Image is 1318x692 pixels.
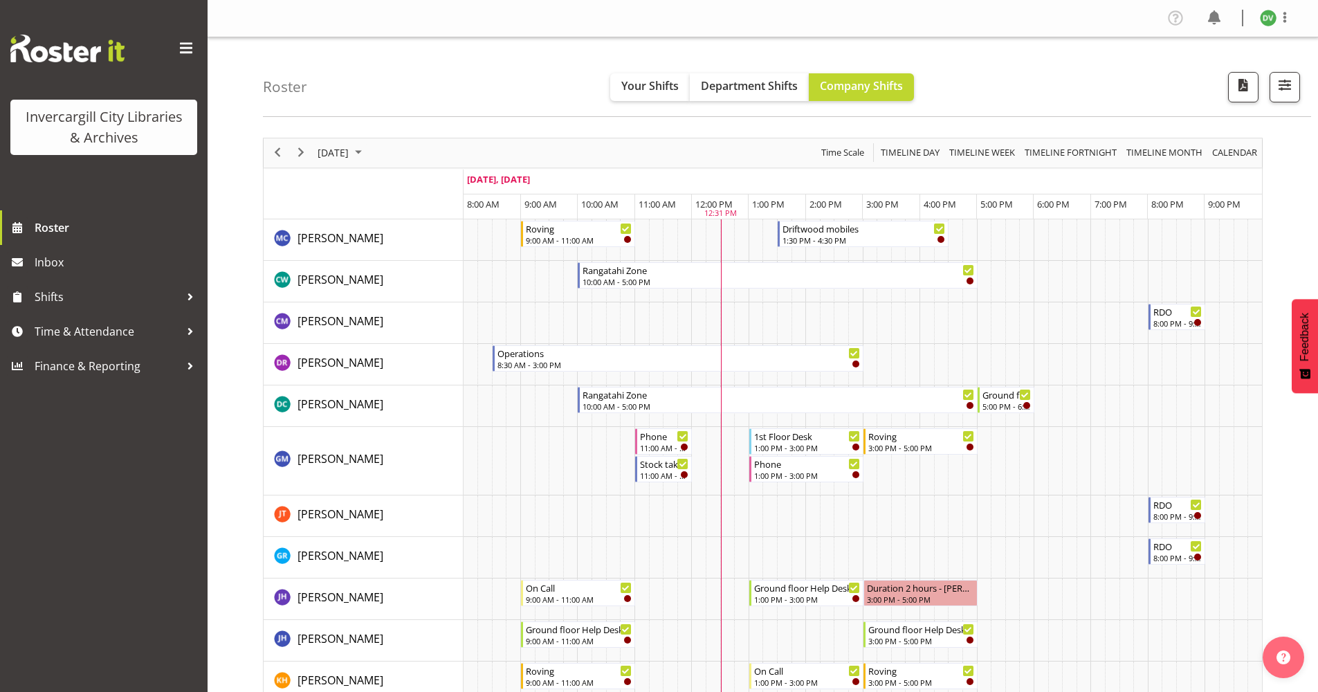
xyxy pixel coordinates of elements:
span: 9:00 AM [524,198,557,210]
div: 10:00 AM - 5:00 PM [583,276,973,287]
div: Operations [497,346,860,360]
span: Department Shifts [701,78,798,93]
div: Invercargill City Libraries & Archives [24,107,183,148]
a: [PERSON_NAME] [298,396,383,412]
div: Debra Robinson"s event - Operations Begin From Friday, September 26, 2025 at 8:30:00 AM GMT+12:00... [493,345,863,372]
a: [PERSON_NAME] [298,450,383,467]
span: 12:00 PM [695,198,733,210]
button: Feedback - Show survey [1292,299,1318,393]
td: Jill Harpur resource [264,579,464,620]
span: [PERSON_NAME] [298,230,383,246]
div: RDO [1153,304,1202,318]
h4: Roster [263,79,307,95]
div: 8:00 PM - 9:00 PM [1153,318,1202,329]
td: Chamique Mamolo resource [264,302,464,344]
div: Roving [868,664,974,677]
span: Inbox [35,252,201,273]
span: [PERSON_NAME] [298,631,383,646]
button: Fortnight [1023,144,1119,161]
img: Rosterit website logo [10,35,125,62]
img: help-xxl-2.png [1276,650,1290,664]
button: Filter Shifts [1270,72,1300,102]
div: Ground floor Help Desk [526,622,632,636]
div: Grace Roscoe-Squires"s event - RDO Begin From Friday, September 26, 2025 at 8:00:00 PM GMT+12:00 ... [1148,538,1205,565]
div: Kaela Harley"s event - Roving Begin From Friday, September 26, 2025 at 9:00:00 AM GMT+12:00 Ends ... [521,663,635,689]
div: 3:00 PM - 5:00 PM [868,677,974,688]
div: Ground floor Help Desk [982,388,1031,401]
div: Aurora Catu"s event - Driftwood mobiles Begin From Friday, September 26, 2025 at 1:30:00 PM GMT+1... [778,221,949,247]
div: 1:00 PM - 3:00 PM [754,442,860,453]
div: Ground floor Help Desk [754,581,860,594]
span: Timeline Week [948,144,1016,161]
span: 1:00 PM [752,198,785,210]
td: Donald Cunningham resource [264,385,464,427]
span: 5:00 PM [980,198,1013,210]
div: previous period [266,138,289,167]
button: Download a PDF of the roster for the current day [1228,72,1258,102]
td: Aurora Catu resource [264,219,464,261]
div: Jill Harpur"s event - Duration 2 hours - Jill Harpur Begin From Friday, September 26, 2025 at 3:0... [863,580,978,606]
td: Grace Roscoe-Squires resource [264,537,464,579]
span: 11:00 AM [639,198,676,210]
div: Jillian Hunter"s event - Ground floor Help Desk Begin From Friday, September 26, 2025 at 3:00:00 ... [863,621,978,648]
span: Time Scale [820,144,866,161]
div: RDO [1153,539,1202,553]
div: On Call [526,581,632,594]
div: next period [289,138,313,167]
button: Timeline Week [947,144,1018,161]
a: [PERSON_NAME] [298,672,383,689]
span: Timeline Day [879,144,941,161]
span: Shifts [35,286,180,307]
span: [PERSON_NAME] [298,313,383,329]
span: 10:00 AM [581,198,619,210]
div: 8:00 PM - 9:00 PM [1153,552,1202,563]
div: Gabriel McKay Smith"s event - Phone Begin From Friday, September 26, 2025 at 11:00:00 AM GMT+12:0... [635,428,692,455]
button: Month [1210,144,1260,161]
div: On Call [754,664,860,677]
div: 3:00 PM - 5:00 PM [868,442,974,453]
div: Chamique Mamolo"s event - RDO Begin From Friday, September 26, 2025 at 8:00:00 PM GMT+12:00 Ends ... [1148,304,1205,330]
div: Roving [526,221,632,235]
button: Timeline Month [1124,144,1205,161]
span: Your Shifts [621,78,679,93]
div: 1st Floor Desk [754,429,860,443]
a: [PERSON_NAME] [298,271,383,288]
div: 10:00 AM - 5:00 PM [583,401,973,412]
div: Phone [754,457,860,471]
span: Timeline Fortnight [1023,144,1118,161]
div: Phone [640,429,688,443]
span: 8:00 AM [467,198,500,210]
span: [PERSON_NAME] [298,451,383,466]
div: Rangatahi Zone [583,263,973,277]
span: [DATE] [316,144,350,161]
div: Kaela Harley"s event - On Call Begin From Friday, September 26, 2025 at 1:00:00 PM GMT+12:00 Ends... [749,663,863,689]
span: 4:00 PM [924,198,956,210]
span: Timeline Month [1125,144,1204,161]
div: 3:00 PM - 5:00 PM [867,594,974,605]
div: 9:00 AM - 11:00 AM [526,677,632,688]
button: Company Shifts [809,73,914,101]
button: Next [292,144,311,161]
a: [PERSON_NAME] [298,547,383,564]
div: Catherine Wilson"s event - Rangatahi Zone Begin From Friday, September 26, 2025 at 10:00:00 AM GM... [578,262,977,289]
span: 3:00 PM [866,198,899,210]
div: 8:30 AM - 3:00 PM [497,359,860,370]
span: [PERSON_NAME] [298,590,383,605]
div: Donald Cunningham"s event - Ground floor Help Desk Begin From Friday, September 26, 2025 at 5:00:... [978,387,1034,413]
span: [PERSON_NAME] [298,355,383,370]
td: Gabriel McKay Smith resource [264,427,464,495]
span: 9:00 PM [1208,198,1241,210]
button: Your Shifts [610,73,690,101]
button: Timeline Day [879,144,942,161]
span: 8:00 PM [1151,198,1184,210]
div: Gabriel McKay Smith"s event - Phone Begin From Friday, September 26, 2025 at 1:00:00 PM GMT+12:00... [749,456,863,482]
td: Catherine Wilson resource [264,261,464,302]
div: Glen Tomlinson"s event - RDO Begin From Friday, September 26, 2025 at 8:00:00 PM GMT+12:00 Ends A... [1148,497,1205,523]
span: Finance & Reporting [35,356,180,376]
div: RDO [1153,498,1202,511]
div: Roving [868,429,974,443]
div: Gabriel McKay Smith"s event - 1st Floor Desk Begin From Friday, September 26, 2025 at 1:00:00 PM ... [749,428,863,455]
div: Jill Harpur"s event - Ground floor Help Desk Begin From Friday, September 26, 2025 at 1:00:00 PM ... [749,580,863,606]
button: Time Scale [819,144,867,161]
